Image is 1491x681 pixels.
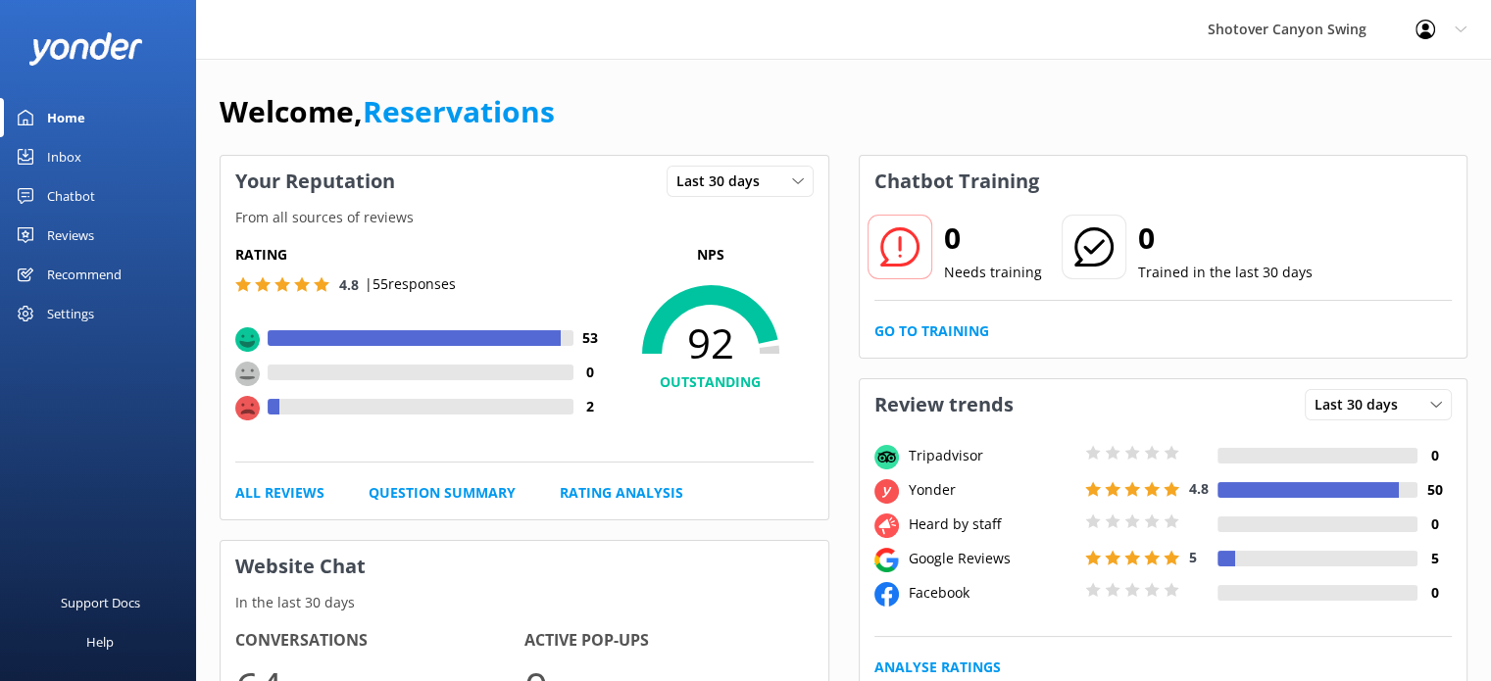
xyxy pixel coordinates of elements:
h4: 53 [573,327,608,349]
div: Support Docs [61,583,140,622]
h5: Rating [235,244,608,266]
h4: 0 [573,362,608,383]
h3: Review trends [860,379,1028,430]
h4: Conversations [235,628,524,654]
h3: Chatbot Training [860,156,1054,207]
p: In the last 30 days [221,592,828,613]
div: Inbox [47,137,81,176]
img: yonder-white-logo.png [29,32,142,65]
h4: 0 [1417,582,1452,604]
div: Reviews [47,216,94,255]
a: Go to Training [874,320,989,342]
a: Analyse Ratings [874,657,1001,678]
h4: 5 [1417,548,1452,569]
a: Question Summary [369,482,516,504]
p: | 55 responses [365,273,456,295]
h4: 0 [1417,513,1452,535]
span: 4.8 [1189,479,1209,498]
a: Reservations [363,91,555,131]
h3: Your Reputation [221,156,410,207]
div: Settings [47,294,94,333]
div: Facebook [904,582,1080,604]
h3: Website Chat [221,541,828,592]
div: Recommend [47,255,122,294]
h4: 0 [1417,445,1452,466]
div: Home [47,98,85,137]
h1: Welcome, [220,88,555,135]
div: Help [86,622,114,661]
span: 4.8 [339,275,359,294]
a: Rating Analysis [560,482,683,504]
h2: 0 [1138,215,1313,262]
div: Chatbot [47,176,95,216]
p: Trained in the last 30 days [1138,262,1313,283]
div: Heard by staff [904,513,1080,535]
a: All Reviews [235,482,324,504]
div: Yonder [904,479,1080,501]
span: Last 30 days [676,170,771,192]
p: Needs training [944,262,1042,283]
span: 92 [608,318,814,367]
span: Last 30 days [1315,394,1410,415]
p: NPS [608,244,814,266]
h4: 2 [573,396,608,417]
h4: OUTSTANDING [608,371,814,393]
h4: Active Pop-ups [524,628,814,654]
h4: 50 [1417,479,1452,501]
div: Tripadvisor [904,445,1080,466]
h2: 0 [944,215,1042,262]
span: 5 [1189,548,1197,566]
div: Google Reviews [904,548,1080,569]
p: From all sources of reviews [221,207,828,228]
